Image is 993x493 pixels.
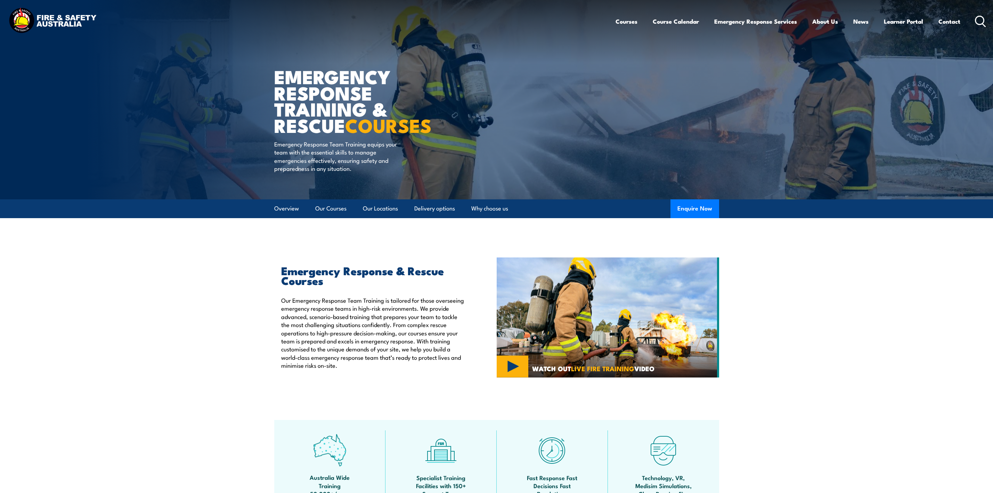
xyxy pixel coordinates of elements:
img: MINING SAFETY TRAINING COURSES [497,257,719,378]
h2: Emergency Response & Rescue Courses [281,265,465,285]
h1: Emergency Response Training & Rescue [274,68,446,133]
img: auswide-icon [313,434,346,467]
a: About Us [812,12,838,31]
a: Our Locations [363,199,398,218]
a: Learner Portal [884,12,923,31]
img: fast-icon [536,434,569,467]
a: Overview [274,199,299,218]
p: Emergency Response Team Training equips your team with the essential skills to manage emergencies... [274,140,401,173]
strong: COURSES [345,110,432,139]
a: Contact [938,12,960,31]
a: Course Calendar [653,12,699,31]
a: News [853,12,869,31]
a: Emergency Response Services [714,12,797,31]
img: facilities-icon [424,434,457,467]
a: Why choose us [471,199,508,218]
button: Enquire Now [670,199,719,218]
img: tech-icon [647,434,680,467]
a: Our Courses [315,199,347,218]
p: Our Emergency Response Team Training is tailored for those overseeing emergency response teams in... [281,296,465,369]
a: Delivery options [414,199,455,218]
strong: LIVE FIRE TRAINING [571,363,634,373]
span: WATCH OUT VIDEO [532,365,654,372]
a: Courses [616,12,637,31]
